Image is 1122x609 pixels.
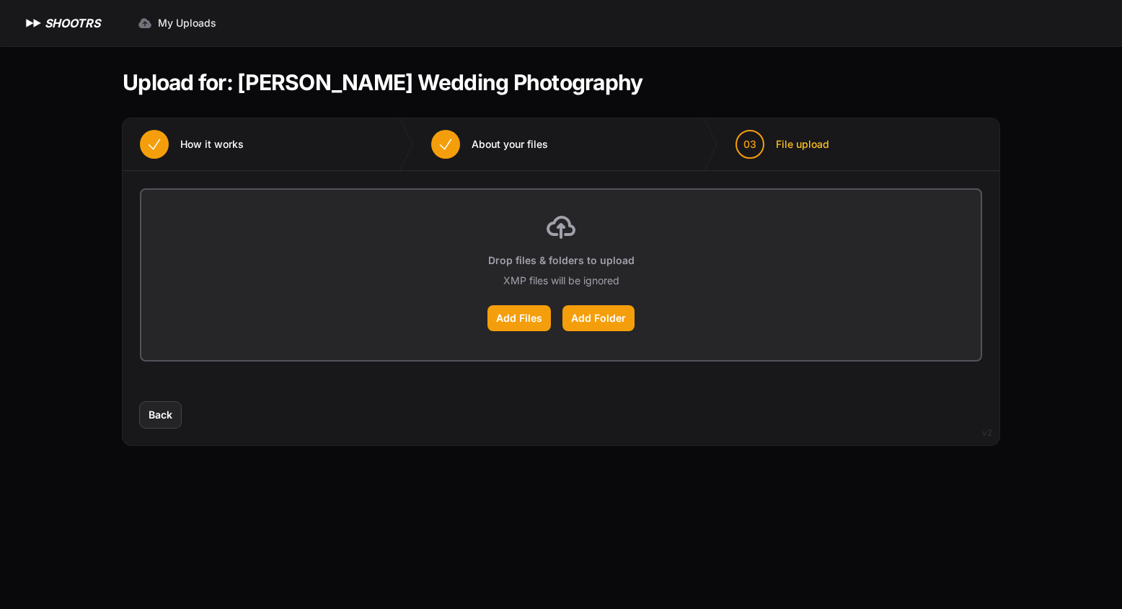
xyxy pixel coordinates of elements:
span: How it works [180,137,244,152]
span: 03 [743,137,756,152]
p: XMP files will be ignored [503,273,619,288]
button: 03 File upload [718,118,847,170]
span: Back [149,408,172,422]
label: Add Files [487,305,551,331]
button: How it works [123,118,261,170]
button: Back [140,402,181,428]
p: Drop files & folders to upload [488,253,635,268]
span: File upload [776,137,829,152]
div: v2 [982,424,992,442]
a: My Uploads [129,10,225,36]
label: Add Folder [562,305,635,331]
span: About your files [472,137,548,152]
img: SHOOTRS [23,14,45,32]
h1: SHOOTRS [45,14,100,32]
a: SHOOTRS SHOOTRS [23,14,100,32]
button: About your files [414,118,565,170]
h1: Upload for: [PERSON_NAME] Wedding Photography [123,69,642,95]
span: My Uploads [158,16,216,30]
